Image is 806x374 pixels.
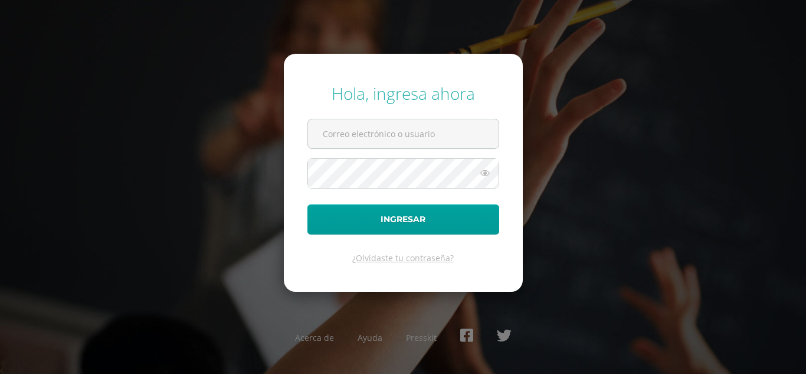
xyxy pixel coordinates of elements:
[308,119,499,148] input: Correo electrónico o usuario
[406,332,437,343] a: Presskit
[307,82,499,105] div: Hola, ingresa ahora
[352,252,454,264] a: ¿Olvidaste tu contraseña?
[358,332,382,343] a: Ayuda
[295,332,334,343] a: Acerca de
[307,204,499,235] button: Ingresar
